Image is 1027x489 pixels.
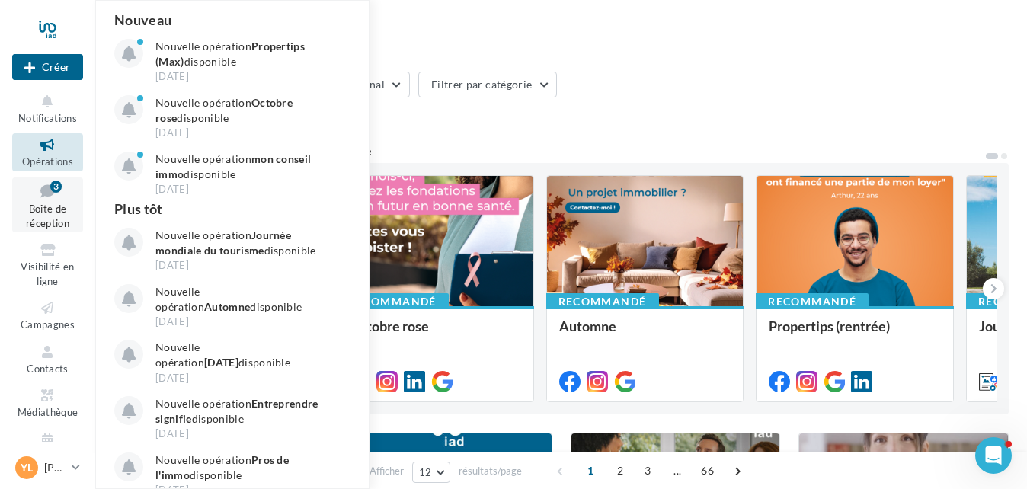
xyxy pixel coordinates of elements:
[419,466,432,478] span: 12
[50,181,62,193] div: 3
[12,133,83,171] a: Opérations
[12,54,83,80] button: Créer
[12,453,83,482] a: YL [PERSON_NAME]
[578,459,603,483] span: 1
[695,459,720,483] span: 66
[370,464,404,478] span: Afficher
[12,238,83,290] a: Visibilité en ligne
[12,384,83,421] a: Médiathèque
[559,318,731,349] div: Automne
[769,318,941,349] div: Propertips (rentrée)
[12,340,83,378] a: Contacts
[349,318,521,349] div: Octobre rose
[18,112,77,124] span: Notifications
[12,177,83,233] a: Boîte de réception3
[114,145,984,157] div: 6 opérations recommandées par votre enseigne
[18,406,78,418] span: Médiathèque
[21,460,33,475] span: YL
[756,293,869,310] div: Recommandé
[635,459,660,483] span: 3
[975,437,1012,474] iframe: Intercom live chat
[12,54,83,80] div: Nouvelle campagne
[21,260,74,287] span: Visibilité en ligne
[12,90,83,127] button: Notifications
[114,24,1009,47] div: Opérations marketing
[22,155,73,168] span: Opérations
[44,460,66,475] p: [PERSON_NAME]
[26,203,69,229] span: Boîte de réception
[459,464,522,478] span: résultats/page
[21,318,75,331] span: Campagnes
[336,293,449,310] div: Recommandé
[27,363,69,375] span: Contacts
[608,459,632,483] span: 2
[546,293,659,310] div: Recommandé
[665,459,689,483] span: ...
[412,462,451,483] button: 12
[12,296,83,334] a: Campagnes
[12,428,83,465] a: Calendrier
[418,72,557,97] button: Filtrer par catégorie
